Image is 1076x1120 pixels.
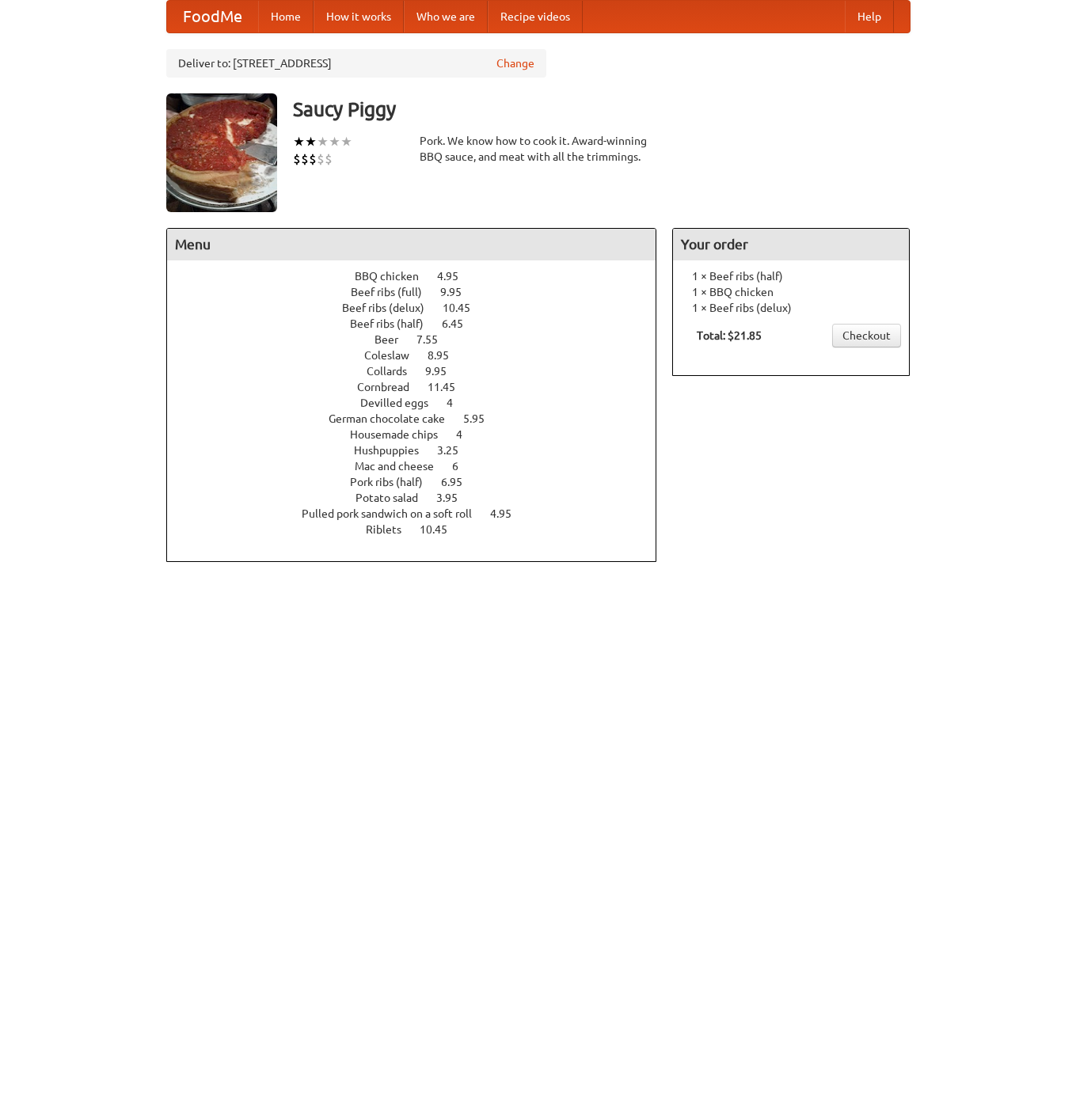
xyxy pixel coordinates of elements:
[488,1,583,32] a: Recipe videos
[681,268,901,284] li: 1 × Beef ribs (half)
[416,333,454,346] span: 7.55
[350,476,492,488] a: Pork ribs (half) 6.95
[258,1,314,32] a: Home
[351,286,491,298] a: Beef ribs (full) 9.95
[437,444,474,457] span: 3.25
[355,460,488,473] a: Mac and cheese 6
[420,523,463,536] span: 10.45
[355,460,450,473] span: Mac and cheese
[305,133,317,150] li: ★
[673,229,909,260] h4: Your order
[681,284,901,300] li: 1 × BBQ chicken
[367,365,423,378] span: Collards
[375,333,414,346] span: Beer
[366,523,477,536] a: Riblets 10.45
[167,1,258,32] a: FoodMe
[325,150,333,168] li: $
[443,302,486,314] span: 10.45
[425,365,462,378] span: 9.95
[293,93,911,125] h3: Saucy Piggy
[340,133,352,150] li: ★
[355,492,487,504] a: Potato salad 3.95
[166,49,546,78] div: Deliver to: [STREET_ADDRESS]
[697,329,762,342] b: Total: $21.85
[301,150,309,168] li: $
[302,507,541,520] a: Pulled pork sandwich on a soft roll 4.95
[490,507,527,520] span: 4.95
[366,523,417,536] span: Riblets
[452,460,474,473] span: 6
[351,286,438,298] span: Beef ribs (full)
[342,302,440,314] span: Beef ribs (delux)
[496,55,534,71] a: Change
[355,492,434,504] span: Potato salad
[375,333,467,346] a: Beer 7.55
[441,476,478,488] span: 6.95
[317,150,325,168] li: $
[354,444,435,457] span: Hushpuppies
[404,1,488,32] a: Who we are
[364,349,425,362] span: Coleslaw
[436,492,473,504] span: 3.95
[350,317,439,330] span: Beef ribs (half)
[166,93,277,212] img: angular.jpg
[350,428,492,441] a: Housemade chips 4
[342,302,500,314] a: Beef ribs (delux) 10.45
[447,397,469,409] span: 4
[832,324,901,347] a: Checkout
[317,133,329,150] li: ★
[437,270,474,283] span: 4.95
[357,381,485,393] a: Cornbread 11.45
[364,349,478,362] a: Coleslaw 8.95
[167,229,656,260] h4: Menu
[309,150,317,168] li: $
[442,317,479,330] span: 6.45
[681,300,901,316] li: 1 × Beef ribs (delux)
[329,412,514,425] a: German chocolate cake 5.95
[350,317,492,330] a: Beef ribs (half) 6.45
[463,412,500,425] span: 5.95
[350,476,439,488] span: Pork ribs (half)
[293,133,305,150] li: ★
[354,444,488,457] a: Hushpuppies 3.25
[420,133,657,165] div: Pork. We know how to cook it. Award-winning BBQ sauce, and meat with all the trimmings.
[350,428,454,441] span: Housemade chips
[293,150,301,168] li: $
[302,507,488,520] span: Pulled pork sandwich on a soft roll
[360,397,444,409] span: Devilled eggs
[428,349,465,362] span: 8.95
[355,270,435,283] span: BBQ chicken
[367,365,476,378] a: Collards 9.95
[845,1,894,32] a: Help
[440,286,477,298] span: 9.95
[329,133,340,150] li: ★
[355,270,488,283] a: BBQ chicken 4.95
[329,412,461,425] span: German chocolate cake
[360,397,482,409] a: Devilled eggs 4
[314,1,404,32] a: How it works
[357,381,425,393] span: Cornbread
[428,381,471,393] span: 11.45
[456,428,478,441] span: 4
